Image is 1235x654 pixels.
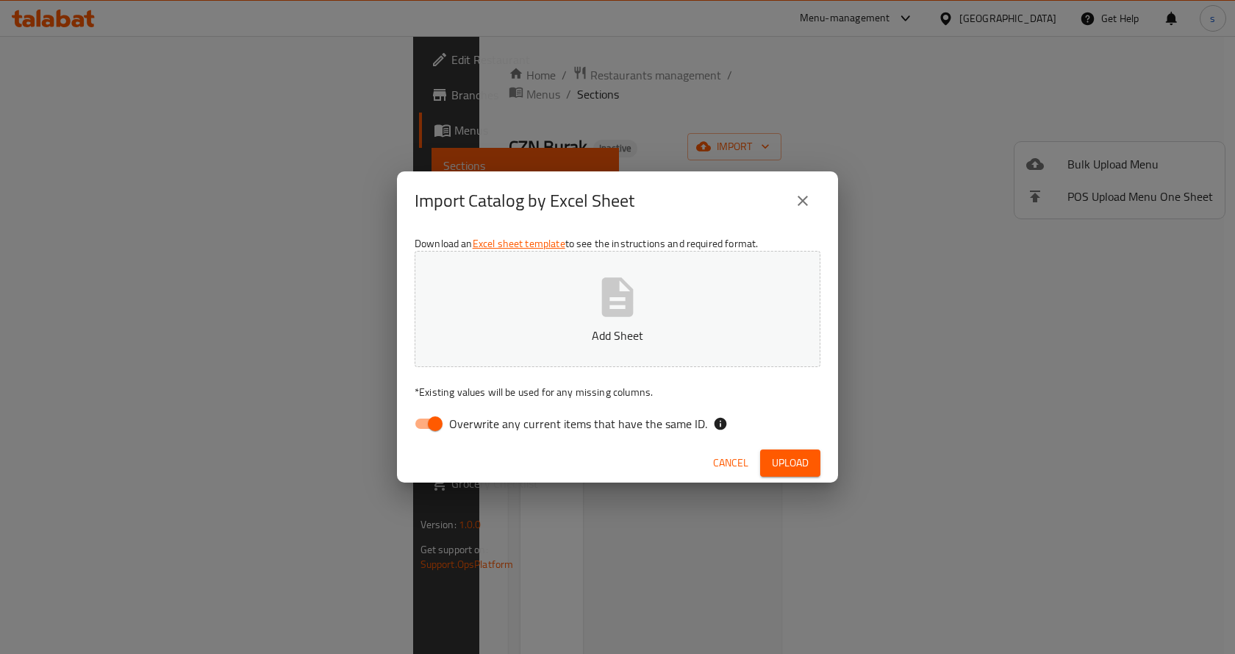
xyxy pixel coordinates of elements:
[415,251,820,367] button: Add Sheet
[760,449,820,477] button: Upload
[473,234,565,253] a: Excel sheet template
[437,327,798,344] p: Add Sheet
[713,454,748,472] span: Cancel
[415,189,634,213] h2: Import Catalog by Excel Sheet
[415,385,820,399] p: Existing values will be used for any missing columns.
[785,183,820,218] button: close
[449,415,707,433] span: Overwrite any current items that have the same ID.
[713,416,728,431] svg: If the overwrite option isn't selected, then the items that match an existing ID will be ignored ...
[397,230,838,444] div: Download an to see the instructions and required format.
[772,454,809,472] span: Upload
[707,449,754,477] button: Cancel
